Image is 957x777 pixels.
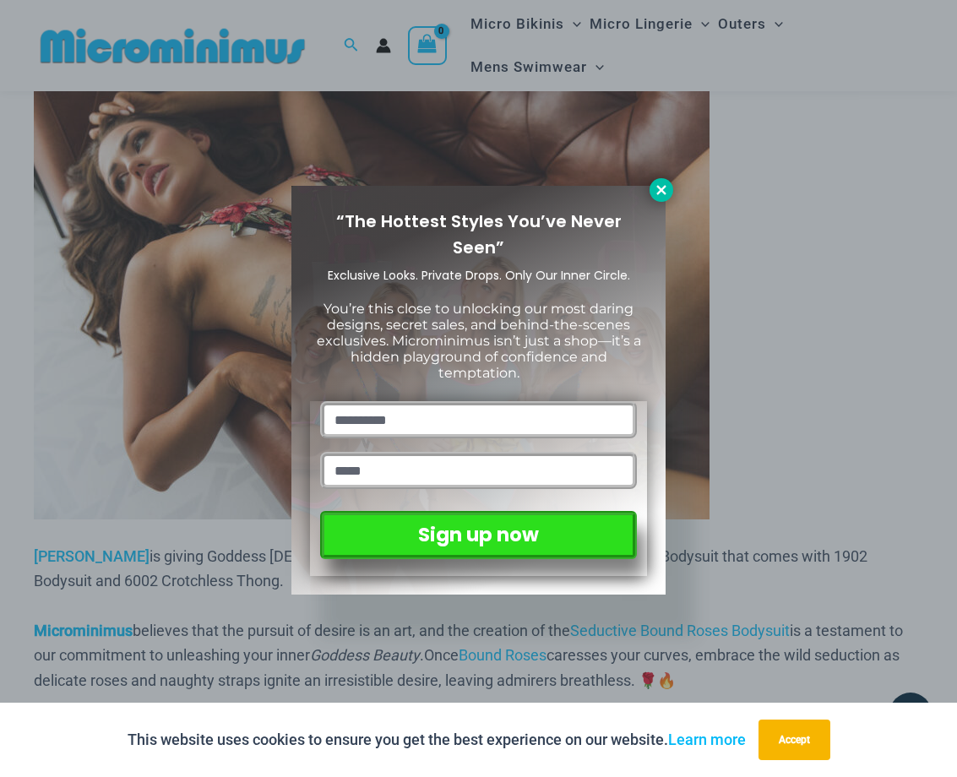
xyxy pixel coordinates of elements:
[328,267,630,284] span: Exclusive Looks. Private Drops. Only Our Inner Circle.
[759,720,830,760] button: Accept
[336,209,622,259] span: “The Hottest Styles You’ve Never Seen”
[668,731,746,748] a: Learn more
[128,727,746,753] p: This website uses cookies to ensure you get the best experience on our website.
[317,301,641,382] span: You’re this close to unlocking our most daring designs, secret sales, and behind-the-scenes exclu...
[650,178,673,202] button: Close
[320,511,637,559] button: Sign up now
